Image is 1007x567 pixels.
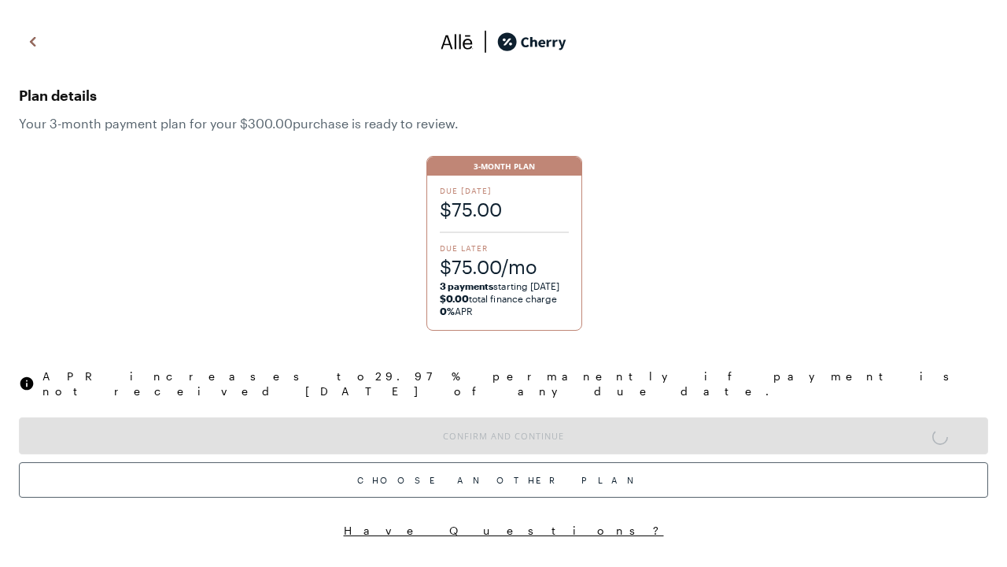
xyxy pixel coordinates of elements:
[440,293,558,304] span: total finance charge
[440,306,455,317] strong: 0%
[427,157,582,176] div: 3-Month Plan
[19,116,988,131] span: Your 3 -month payment plan for your $300.00 purchase is ready to review.
[440,280,560,291] span: starting [DATE]
[440,254,570,280] span: $75.00/mo
[19,462,988,498] div: Choose Another Plan
[440,243,570,254] span: Due Later
[440,293,469,304] strong: $0.00
[42,369,988,398] span: APR increases to 29.97 % permanently if payment is not received [DATE] of any due date.
[440,185,570,196] span: Due [DATE]
[19,83,988,108] span: Plan details
[19,523,988,538] button: Have Questions?
[24,30,42,54] img: svg%3e
[497,30,566,54] img: cherry_black_logo-DrOE_MJI.svg
[19,417,988,454] button: Confirm and Continue
[440,196,570,222] span: $75.00
[440,306,473,317] span: APR
[19,376,35,391] img: svg%3e
[441,30,474,54] img: svg%3e
[440,280,494,291] strong: 3 payments
[474,30,497,54] img: svg%3e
